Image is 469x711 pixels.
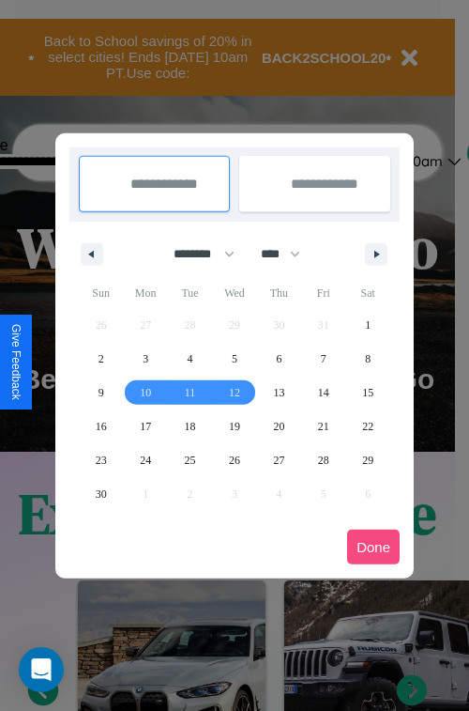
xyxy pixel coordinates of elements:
[168,410,212,443] button: 18
[257,376,301,410] button: 13
[185,410,196,443] span: 18
[301,342,345,376] button: 7
[301,443,345,477] button: 28
[301,278,345,308] span: Fri
[276,342,281,376] span: 6
[301,410,345,443] button: 21
[346,278,390,308] span: Sat
[96,410,107,443] span: 16
[140,376,151,410] span: 10
[273,410,284,443] span: 20
[273,443,284,477] span: 27
[98,376,104,410] span: 9
[362,443,373,477] span: 29
[229,443,240,477] span: 26
[79,278,123,308] span: Sun
[257,410,301,443] button: 20
[212,443,256,477] button: 26
[232,342,237,376] span: 5
[79,410,123,443] button: 16
[98,342,104,376] span: 2
[123,410,167,443] button: 17
[257,342,301,376] button: 6
[168,342,212,376] button: 4
[365,342,371,376] span: 8
[168,443,212,477] button: 25
[346,410,390,443] button: 22
[9,324,23,400] div: Give Feedback
[346,443,390,477] button: 29
[273,376,284,410] span: 13
[96,477,107,511] span: 30
[365,308,371,342] span: 1
[168,278,212,308] span: Tue
[19,647,64,692] div: Open Intercom Messenger
[346,342,390,376] button: 8
[96,443,107,477] span: 23
[347,530,400,564] button: Done
[301,376,345,410] button: 14
[318,410,329,443] span: 21
[140,410,151,443] span: 17
[123,443,167,477] button: 24
[346,308,390,342] button: 1
[318,443,329,477] span: 28
[229,410,240,443] span: 19
[123,278,167,308] span: Mon
[188,342,193,376] span: 4
[212,278,256,308] span: Wed
[143,342,148,376] span: 3
[346,376,390,410] button: 15
[79,376,123,410] button: 9
[185,376,196,410] span: 11
[79,342,123,376] button: 2
[79,477,123,511] button: 30
[229,376,240,410] span: 12
[212,376,256,410] button: 12
[318,376,329,410] span: 14
[362,376,373,410] span: 15
[123,342,167,376] button: 3
[257,278,301,308] span: Thu
[168,376,212,410] button: 11
[79,443,123,477] button: 23
[140,443,151,477] span: 24
[321,342,326,376] span: 7
[185,443,196,477] span: 25
[212,342,256,376] button: 5
[257,443,301,477] button: 27
[123,376,167,410] button: 10
[212,410,256,443] button: 19
[362,410,373,443] span: 22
